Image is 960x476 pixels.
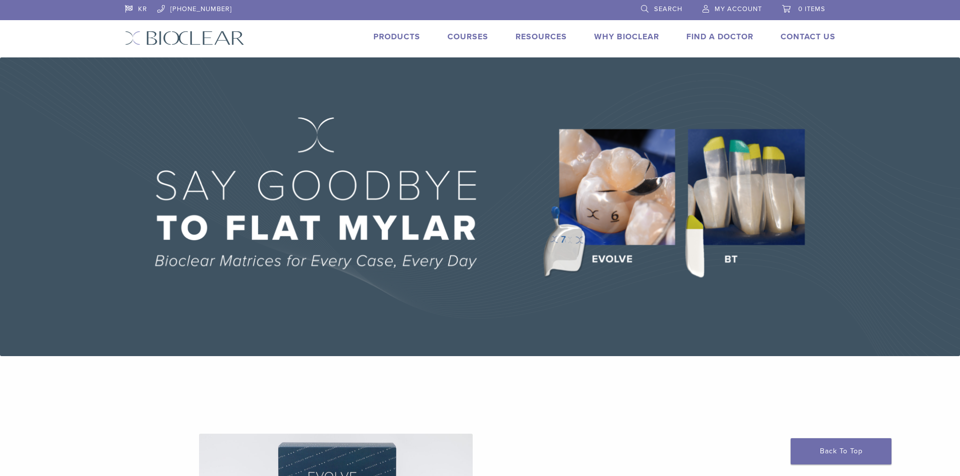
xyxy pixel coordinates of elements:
[125,31,244,45] img: Bioclear
[447,32,488,42] a: Courses
[791,438,891,464] a: Back To Top
[373,32,420,42] a: Products
[654,5,682,13] span: Search
[781,32,836,42] a: Contact Us
[686,32,753,42] a: Find A Doctor
[715,5,762,13] span: My Account
[516,32,567,42] a: Resources
[798,5,825,13] span: 0 items
[594,32,659,42] a: Why Bioclear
